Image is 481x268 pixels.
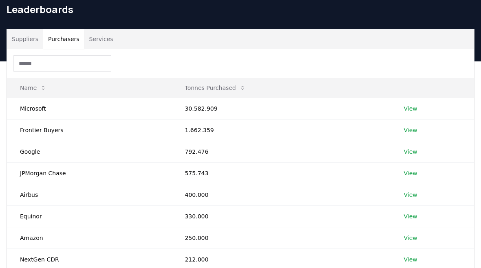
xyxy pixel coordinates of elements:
[404,126,417,134] a: View
[172,119,391,141] td: 1.662.359
[404,191,417,199] a: View
[172,141,391,162] td: 792.476
[43,29,84,49] button: Purchasers
[7,119,172,141] td: Frontier Buyers
[7,162,172,184] td: JPMorgan Chase
[404,169,417,177] a: View
[404,148,417,156] a: View
[84,29,118,49] button: Services
[7,29,43,49] button: Suppliers
[7,205,172,227] td: Equinor
[404,255,417,264] a: View
[404,234,417,242] a: View
[7,184,172,205] td: Airbus
[172,98,391,119] td: 30.582.909
[7,3,474,16] h1: Leaderboards
[7,141,172,162] td: Google
[404,105,417,113] a: View
[172,227,391,248] td: 250.000
[13,80,53,96] button: Name
[172,205,391,227] td: 330.000
[7,98,172,119] td: Microsoft
[172,184,391,205] td: 400.000
[7,227,172,248] td: Amazon
[172,162,391,184] td: 575.743
[178,80,252,96] button: Tonnes Purchased
[404,212,417,220] a: View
